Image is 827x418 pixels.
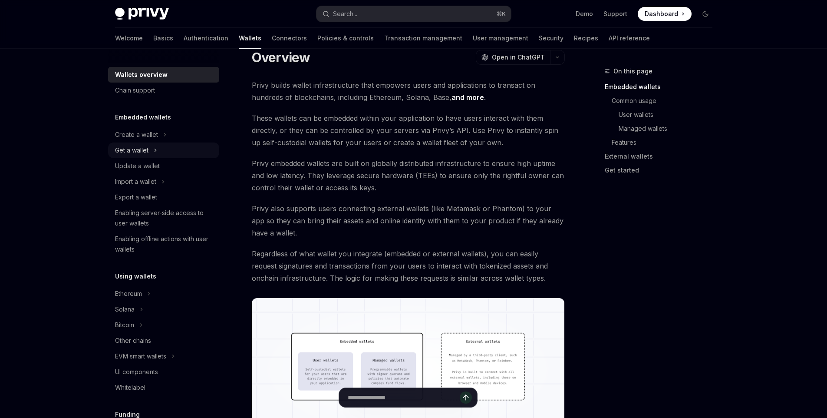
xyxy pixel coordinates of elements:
a: and more [451,93,484,102]
a: API reference [609,28,650,49]
button: Toggle Get a wallet section [108,143,219,158]
button: Toggle Import a wallet section [108,174,219,189]
span: Regardless of what wallet you integrate (embedded or external wallets), you can easily request si... [252,248,565,284]
div: Update a wallet [115,161,160,171]
a: Wallets overview [108,67,219,83]
div: Solana [115,304,135,315]
a: User management [473,28,528,49]
a: Authentication [184,28,228,49]
div: Bitcoin [115,320,134,330]
button: Open search [316,6,511,22]
span: Open in ChatGPT [492,53,545,62]
button: Toggle Bitcoin section [108,317,219,333]
span: These wallets can be embedded within your application to have users interact with them directly, ... [252,112,565,149]
a: Export a wallet [108,189,219,205]
span: Privy also supports users connecting external wallets (like Metamask or Phantom) to your app so t... [252,202,565,239]
a: Embedded wallets [605,80,719,94]
a: Wallets [239,28,261,49]
div: Enabling server-side access to user wallets [115,208,214,229]
div: Search... [333,9,357,19]
span: Privy builds wallet infrastructure that empowers users and applications to transact on hundreds o... [252,79,565,103]
a: Welcome [115,28,143,49]
button: Open in ChatGPT [476,50,550,65]
a: UI components [108,364,219,380]
a: Enabling server-side access to user wallets [108,205,219,231]
input: Ask a question... [348,388,460,407]
div: Wallets overview [115,70,168,80]
div: Import a wallet [115,176,156,187]
button: Toggle EVM smart wallets section [108,348,219,364]
a: User wallets [605,108,719,122]
a: Demo [576,10,593,18]
h5: Using wallets [115,271,156,282]
div: Ethereum [115,289,142,299]
a: Enabling offline actions with user wallets [108,231,219,257]
span: On this page [613,66,652,76]
span: Privy embedded wallets are built on globally distributed infrastructure to ensure high uptime and... [252,157,565,194]
a: Security [539,28,563,49]
h1: Overview [252,50,310,65]
button: Toggle Solana section [108,302,219,317]
div: Other chains [115,335,151,346]
button: Send message [460,391,472,404]
a: Recipes [574,28,598,49]
a: Other chains [108,333,219,348]
div: EVM smart wallets [115,351,166,362]
h5: Embedded wallets [115,112,171,123]
img: dark logo [115,8,169,20]
a: Chain support [108,83,219,98]
a: Policies & controls [317,28,374,49]
div: Create a wallet [115,129,158,140]
a: Support [603,10,627,18]
div: UI components [115,367,158,377]
button: Toggle Create a wallet section [108,127,219,143]
button: Toggle Ethereum section [108,286,219,302]
a: Basics [153,28,173,49]
div: Export a wallet [115,192,157,202]
button: Toggle dark mode [699,7,712,21]
a: Dashboard [638,7,692,21]
a: Features [605,136,719,149]
a: Managed wallets [605,122,719,136]
div: Chain support [115,85,155,96]
div: Whitelabel [115,382,145,393]
a: Transaction management [384,28,462,49]
a: External wallets [605,149,719,163]
a: Get started [605,163,719,177]
div: Enabling offline actions with user wallets [115,234,214,255]
div: Get a wallet [115,145,148,156]
span: Dashboard [645,10,678,18]
a: Connectors [272,28,307,49]
span: ⌘ K [497,10,506,17]
a: Whitelabel [108,380,219,395]
a: Common usage [605,94,719,108]
a: Update a wallet [108,158,219,174]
